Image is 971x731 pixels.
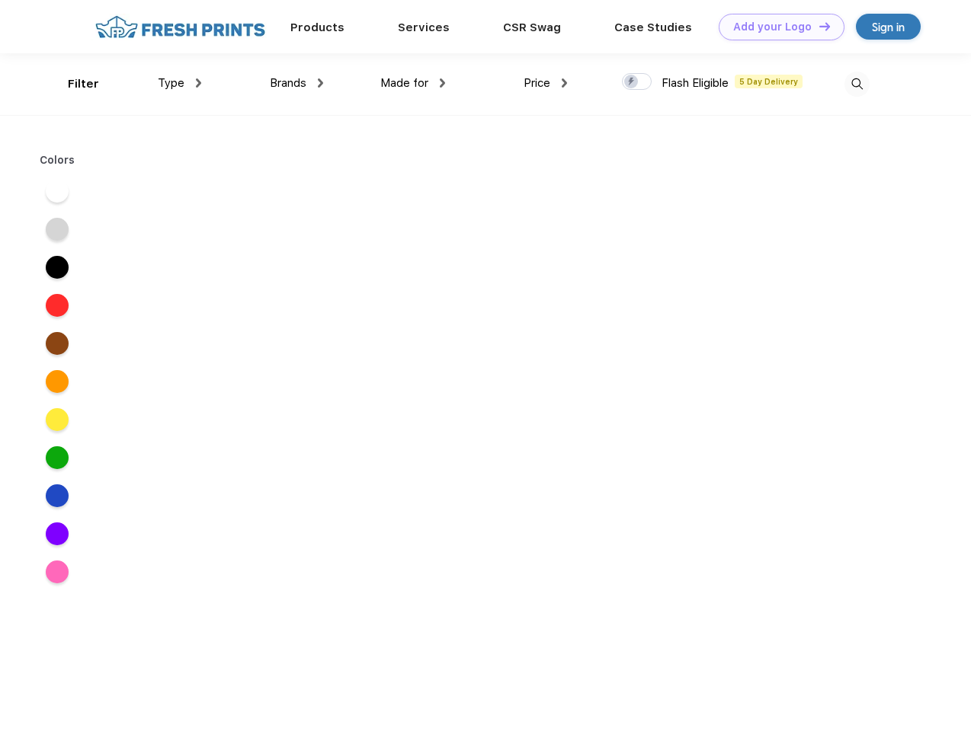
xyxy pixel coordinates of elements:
span: Type [158,76,184,90]
img: DT [819,22,830,30]
a: Products [290,21,344,34]
div: Filter [68,75,99,93]
span: Flash Eligible [662,76,729,90]
img: desktop_search.svg [844,72,870,97]
a: Sign in [856,14,921,40]
img: dropdown.png [440,78,445,88]
img: dropdown.png [318,78,323,88]
span: Made for [380,76,428,90]
span: 5 Day Delivery [735,75,803,88]
img: fo%20logo%202.webp [91,14,270,40]
span: Price [524,76,550,90]
img: dropdown.png [562,78,567,88]
img: dropdown.png [196,78,201,88]
div: Colors [28,152,87,168]
div: Sign in [872,18,905,36]
span: Brands [270,76,306,90]
div: Add your Logo [733,21,812,34]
